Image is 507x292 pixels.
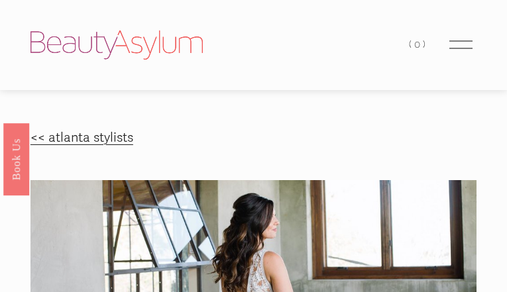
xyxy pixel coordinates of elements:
span: 0 [414,38,423,50]
img: Beauty Asylum | Bridal Hair &amp; Makeup Charlotte &amp; Atlanta [30,30,203,60]
span: ) [423,38,428,50]
a: << atlanta stylists [30,130,133,146]
span: ( [409,38,414,50]
a: Book Us [3,122,29,195]
a: 0 items in cart [409,36,427,54]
